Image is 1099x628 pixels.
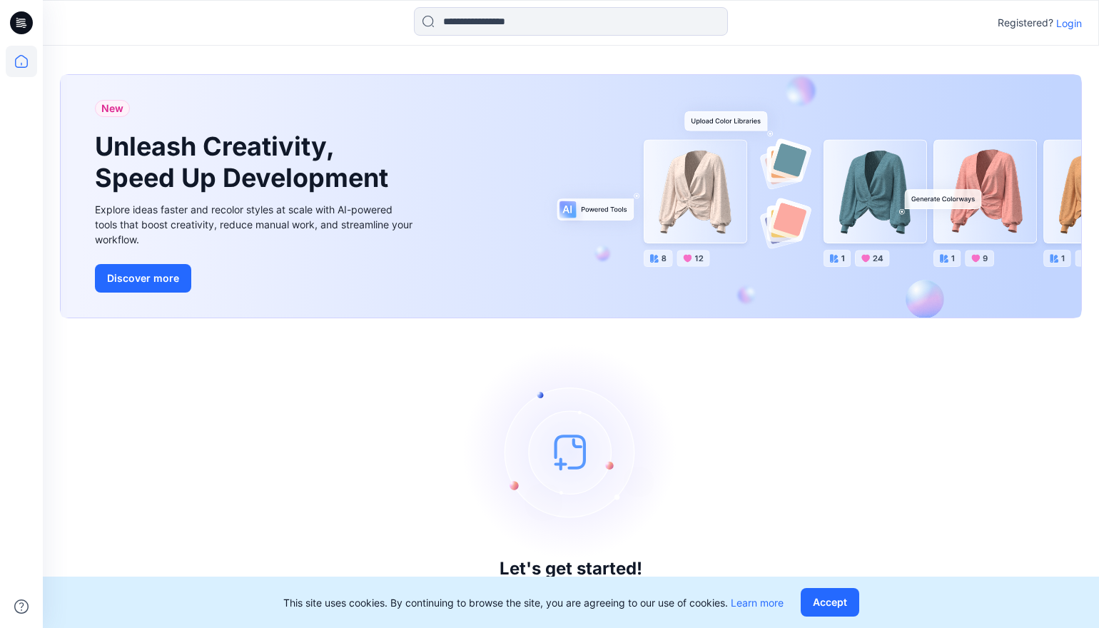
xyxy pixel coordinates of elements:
img: empty-state-image.svg [464,345,678,559]
h1: Unleash Creativity, Speed Up Development [95,131,395,193]
span: New [101,100,123,117]
p: Login [1056,16,1082,31]
a: Discover more [95,264,416,293]
button: Discover more [95,264,191,293]
a: Learn more [731,597,784,609]
p: Registered? [998,14,1053,31]
div: Explore ideas faster and recolor styles at scale with AI-powered tools that boost creativity, red... [95,202,416,247]
button: Accept [801,588,859,617]
p: This site uses cookies. By continuing to browse the site, you are agreeing to our use of cookies. [283,595,784,610]
h3: Let's get started! [500,559,642,579]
